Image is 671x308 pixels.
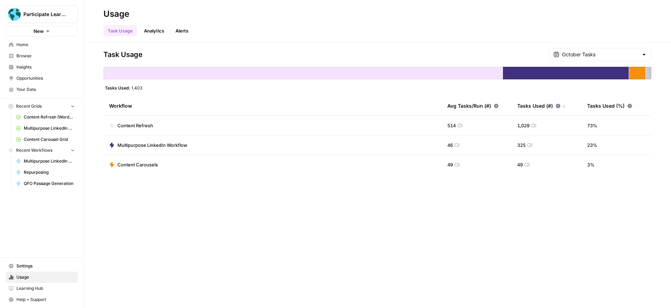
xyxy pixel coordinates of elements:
[24,180,75,187] span: QFO Passage Generation
[13,134,78,145] a: Content Carousel Grid
[117,122,153,129] span: Content Refresh
[16,103,42,109] span: Recent Grids
[13,178,78,189] a: QFO Passage Generation
[117,142,187,149] span: Multipurpose LinkedIn Workflow
[103,8,129,20] div: Usage
[105,85,130,91] span: Tasks Used:
[16,274,75,280] span: Usage
[16,296,75,303] span: Help + Support
[6,50,78,62] a: Browse
[24,114,75,120] span: Content Refresh (Wordpress)
[16,75,75,81] span: Opportunities
[24,158,75,164] span: Multipurpose LinkedIn Workflow
[587,161,594,168] span: 3 %
[6,145,78,156] button: Recent Workflows
[16,86,75,93] span: Your Data
[16,285,75,292] span: Learning Hub
[587,142,597,149] span: 23 %
[16,42,75,48] span: Home
[171,25,193,36] a: Alerts
[6,73,78,84] a: Opportunities
[34,28,44,35] span: New
[24,125,75,131] span: Multipurpose LinkedIn Workflow Grid
[8,8,21,21] img: Participate Learning Logo
[24,136,75,143] span: Content Carousel Grid
[16,263,75,269] span: Settings
[13,156,78,167] a: Multipurpose LinkedIn Workflow
[447,96,499,115] div: Avg Tasks/Run (#)
[117,161,158,168] span: Content Carousels
[103,50,143,59] span: Task Usage
[562,51,638,58] input: October Tasks
[13,167,78,178] a: Repurposing
[13,112,78,123] a: Content Refresh (Wordpress)
[6,294,78,305] button: Help + Support
[13,123,78,134] a: Multipurpose LinkedIn Workflow Grid
[6,272,78,283] a: Usage
[6,283,78,294] a: Learning Hub
[6,39,78,50] a: Home
[24,169,75,176] span: Repurposing
[447,122,456,129] span: 514
[140,25,168,36] a: Analytics
[16,64,75,70] span: Insights
[587,96,632,115] div: Tasks Used (%)
[6,62,78,73] a: Insights
[6,26,78,36] button: New
[517,142,526,149] span: 325
[109,96,436,115] div: Workflow
[517,161,523,168] span: 49
[109,122,153,129] a: Content Refresh
[23,11,66,18] span: Participate Learning
[6,101,78,112] button: Recent Grids
[6,260,78,272] a: Settings
[6,6,78,23] button: Workspace: Participate Learning
[517,96,566,115] div: Tasks Used (#)
[6,84,78,95] a: Your Data
[109,142,187,149] a: Multipurpose LinkedIn Workflow
[16,53,75,59] span: Browse
[447,161,453,168] span: 49
[16,147,52,153] span: Recent Workflows
[109,161,158,168] a: Content Carousels
[131,85,142,91] span: 1,403
[103,25,137,36] a: Task Usage
[517,122,529,129] span: 1,029
[587,122,597,129] span: 73 %
[447,142,453,149] span: 46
